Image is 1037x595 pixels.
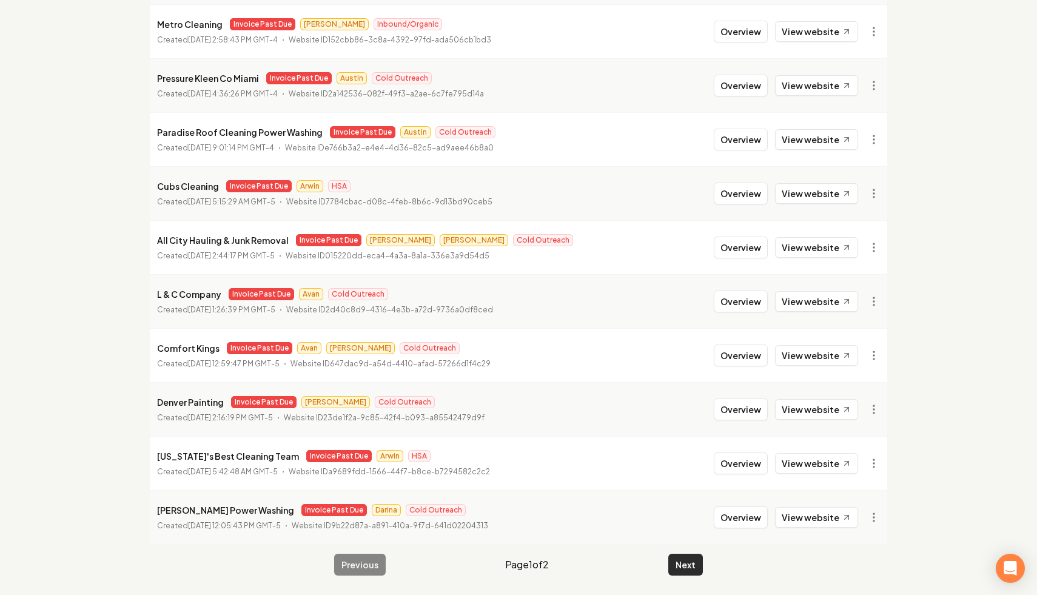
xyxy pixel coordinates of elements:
span: Cold Outreach [328,288,388,300]
p: Website ID 015220dd-eca4-4a3a-8a1a-336e3a9d54d5 [286,250,489,262]
button: Overview [714,129,768,150]
a: View website [775,291,858,312]
span: Cold Outreach [406,504,466,516]
p: Website ID 2d40c8d9-4316-4e3b-a72d-9736a0df8ced [286,304,493,316]
p: Paradise Roof Cleaning Power Washing [157,125,323,140]
a: View website [775,453,858,474]
span: Invoice Past Due [226,180,292,192]
button: Overview [714,345,768,366]
span: Invoice Past Due [330,126,395,138]
span: Cold Outreach [435,126,495,138]
p: Created [157,196,275,208]
p: Cubs Cleaning [157,179,219,193]
span: Invoice Past Due [306,450,372,462]
button: Overview [714,452,768,474]
div: Open Intercom Messenger [996,554,1025,583]
p: Created [157,88,278,100]
p: [US_STATE]'s Best Cleaning Team [157,449,299,463]
a: View website [775,507,858,528]
p: [PERSON_NAME] Power Washing [157,503,294,517]
p: Created [157,520,281,532]
time: [DATE] 12:59:47 PM GMT-5 [188,359,280,368]
time: [DATE] 2:58:43 PM GMT-4 [188,35,278,44]
span: Cold Outreach [375,396,435,408]
button: Overview [714,21,768,42]
span: Avan [297,342,321,354]
p: L & C Company [157,287,221,301]
p: Created [157,304,275,316]
time: [DATE] 2:44:17 PM GMT-5 [188,251,275,260]
p: Denver Painting [157,395,224,409]
span: HSA [408,450,431,462]
time: [DATE] 1:26:39 PM GMT-5 [188,305,275,314]
p: Metro Cleaning [157,17,223,32]
span: Arwin [377,450,403,462]
p: Created [157,358,280,370]
a: View website [775,21,858,42]
span: Avan [299,288,323,300]
span: Invoice Past Due [231,396,297,408]
a: View website [775,183,858,204]
a: View website [775,129,858,150]
span: Invoice Past Due [301,504,367,516]
span: Cold Outreach [400,342,460,354]
p: Pressure Kleen Co Miami [157,71,259,86]
p: Comfort Kings [157,341,220,355]
span: HSA [328,180,351,192]
span: Austin [400,126,431,138]
span: Darina [372,504,401,516]
p: Website ID e766b3a2-e4e4-4d36-82c5-ad9aee46b8a0 [285,142,494,154]
p: Website ID 9b22d87a-a891-410a-9f7d-641d02204313 [292,520,488,532]
span: Arwin [297,180,323,192]
span: Austin [337,72,367,84]
p: Website ID a9689fdd-1566-44f7-b8ce-b7294582c2c2 [289,466,490,478]
button: Overview [714,237,768,258]
p: Created [157,466,278,478]
p: Created [157,250,275,262]
button: Overview [714,291,768,312]
time: [DATE] 2:16:19 PM GMT-5 [188,413,273,422]
p: Website ID 23de1f2a-9c85-42f4-b093-a85542479d9f [284,412,485,424]
time: [DATE] 4:36:26 PM GMT-4 [188,89,278,98]
span: [PERSON_NAME] [301,396,370,408]
span: [PERSON_NAME] [300,18,369,30]
span: Inbound/Organic [374,18,442,30]
p: Website ID 7784cbac-d08c-4feb-8b6c-9d13bd90ceb5 [286,196,492,208]
p: All City Hauling & Junk Removal [157,233,289,247]
button: Overview [714,398,768,420]
span: [PERSON_NAME] [440,234,508,246]
a: View website [775,237,858,258]
span: Invoice Past Due [230,18,295,30]
span: Page 1 of 2 [505,557,549,572]
span: [PERSON_NAME] [326,342,395,354]
p: Created [157,34,278,46]
span: Invoice Past Due [266,72,332,84]
span: [PERSON_NAME] [366,234,435,246]
span: Cold Outreach [372,72,432,84]
p: Website ID 2a142536-082f-49f3-a2ae-6c7fe795d14a [289,88,484,100]
span: Cold Outreach [513,234,573,246]
time: [DATE] 5:42:48 AM GMT-5 [188,467,278,476]
a: View website [775,75,858,96]
time: [DATE] 12:05:43 PM GMT-5 [188,521,281,530]
a: View website [775,345,858,366]
a: View website [775,399,858,420]
p: Created [157,142,274,154]
p: Website ID 152cbb86-3c8a-4392-97fd-ada506cb1bd3 [289,34,491,46]
time: [DATE] 9:01:14 PM GMT-4 [188,143,274,152]
button: Overview [714,183,768,204]
span: Invoice Past Due [296,234,361,246]
time: [DATE] 5:15:29 AM GMT-5 [188,197,275,206]
p: Website ID 647dac9d-a54d-4410-afad-57266d1f4c29 [290,358,491,370]
button: Overview [714,506,768,528]
button: Next [668,554,703,576]
button: Overview [714,75,768,96]
span: Invoice Past Due [229,288,294,300]
span: Invoice Past Due [227,342,292,354]
p: Created [157,412,273,424]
